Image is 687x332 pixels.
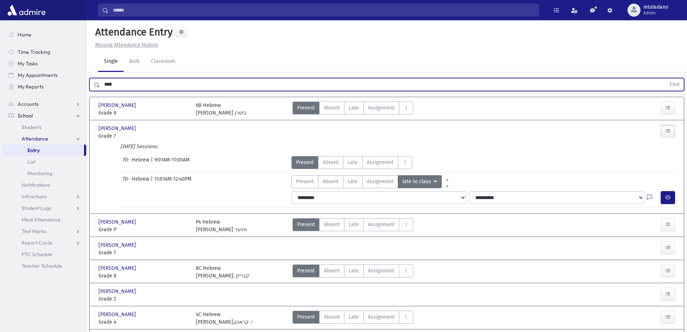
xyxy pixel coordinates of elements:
[22,240,52,246] span: Report Cards
[292,218,413,233] div: AttTypes
[292,311,413,326] div: AttTypes
[3,145,84,156] a: Entry
[123,175,151,188] span: 7D- Hebrew
[123,156,151,169] span: 7D- Hebrew
[18,101,39,107] span: Accounts
[95,42,158,48] u: Missing Attendance History
[324,313,340,321] span: Absent
[324,104,340,112] span: Absent
[3,168,86,179] a: Monitoring
[368,313,395,321] span: Assignment
[643,10,668,16] span: Admin
[3,249,86,260] a: PTC Schedule
[3,121,86,133] a: Students
[18,72,58,78] span: My Appointments
[402,178,432,186] span: late to class
[92,26,173,38] h5: Attendance Entry
[3,98,86,110] a: Accounts
[297,104,315,112] span: Present
[349,313,359,321] span: Late
[368,221,395,228] span: Assignment
[18,49,50,55] span: Time Tracking
[3,156,86,168] a: List
[368,104,395,112] span: Assignment
[18,112,33,119] span: School
[124,52,145,72] a: Bulk
[22,216,61,223] span: Meal Attendance
[442,181,453,187] a: All Later
[22,228,46,234] span: Test Marks
[98,52,124,72] a: Single
[3,260,86,272] a: Teacher Schedule
[22,182,50,188] span: Notifications
[324,221,340,228] span: Absent
[151,156,154,169] span: |
[291,175,453,188] div: AttTypes
[3,179,86,191] a: Notifications
[297,267,315,275] span: Present
[98,132,189,140] span: Grade 7
[196,311,252,326] div: 4C Hebrew [PERSON_NAME].י. קראהן
[3,133,86,145] a: Attendance
[22,135,48,142] span: Attendance
[323,178,339,185] span: Absent
[296,178,314,185] span: Present
[22,124,41,130] span: Students
[3,69,86,81] a: My Appointments
[98,249,189,256] span: Grade 7
[98,311,137,318] span: [PERSON_NAME]
[196,218,247,233] div: P4 Hebrew [PERSON_NAME] ווינער
[22,251,53,258] span: PTC Schedule
[3,46,86,58] a: Time Tracking
[18,60,38,67] span: My Tasks
[98,102,137,109] span: [PERSON_NAME]
[292,264,413,280] div: AttTypes
[292,102,413,117] div: AttTypes
[3,110,86,121] a: School
[145,52,181,72] a: Classroom
[109,4,539,17] input: Search
[98,295,189,303] span: Grade 2
[3,214,86,225] a: Meal Attendance
[348,159,358,166] span: Late
[196,264,249,280] div: 8C Hebrew [PERSON_NAME]. קנריק
[6,3,47,17] img: AdmirePro
[120,143,158,150] i: [DATE] Sessions:
[98,318,189,326] span: Grade 4
[296,159,314,166] span: Present
[27,170,52,177] span: Monitoring
[367,159,393,166] span: Assignment
[27,159,35,165] span: List
[368,267,395,275] span: Assignment
[665,78,684,91] button: Find
[349,104,359,112] span: Late
[324,267,340,275] span: Absent
[3,237,86,249] a: Report Cards
[22,205,51,211] span: Student Logs
[98,241,137,249] span: [PERSON_NAME]
[98,218,137,226] span: [PERSON_NAME]
[349,221,359,228] span: Late
[348,178,358,185] span: Late
[22,263,62,269] span: Teacher Schedule
[154,156,190,169] span: 9:01AM-11:00AM
[643,4,668,10] span: mtoledano
[3,81,86,92] a: My Reports
[3,202,86,214] a: Student Logs
[27,147,40,154] span: Entry
[98,125,137,132] span: [PERSON_NAME]
[398,175,442,188] button: late to class
[18,83,44,90] span: My Reports
[3,29,86,40] a: Home
[22,193,47,200] span: Infractions
[92,42,158,48] a: Missing Attendance History
[323,159,339,166] span: Absent
[297,313,315,321] span: Present
[367,178,393,185] span: Assignment
[3,225,86,237] a: Test Marks
[98,272,189,280] span: Grade 8
[349,267,359,275] span: Late
[3,58,86,69] a: My Tasks
[98,109,189,117] span: Grade 6
[297,221,315,228] span: Present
